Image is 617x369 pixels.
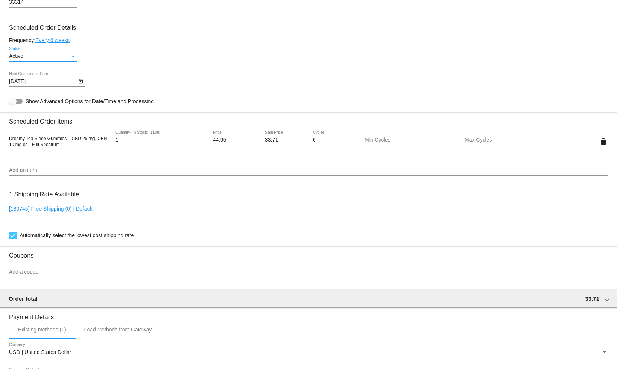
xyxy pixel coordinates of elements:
[9,112,608,125] h3: Scheduled Order Items
[213,137,254,143] input: Price
[465,137,532,143] input: Max Cycles
[26,98,154,105] span: Show Advanced Options for Date/Time and Processing
[35,37,70,43] a: Every 6 weeks
[599,137,608,146] mat-icon: delete
[9,53,77,59] mat-select: Status
[9,136,107,147] span: Dreamy Tea Sleep Gummies – CBD 25 mg, CBN 10 mg ea - Full Spectrum
[9,308,608,321] h3: Payment Details
[9,24,608,31] h3: Scheduled Order Details
[18,327,66,333] div: Existing methods (1)
[9,295,38,302] span: Order total
[20,231,134,240] span: Automatically select the lowest cost shipping rate
[9,186,79,202] h3: 1 Shipping Rate Available
[9,206,92,212] a: [180745] Free Shipping (0) | Default
[9,78,77,84] input: Next Occurrence Date
[115,137,183,143] input: Quantity (In Stock: -1188)
[9,349,71,355] span: USD | United States Dollar
[77,77,85,85] button: Open calendar
[9,246,608,259] h3: Coupons
[9,349,608,355] mat-select: Currency
[9,37,608,43] div: Frequency:
[9,269,608,275] input: Add a coupon
[9,53,23,59] span: Active
[9,167,608,173] input: Add an item
[265,137,302,143] input: Sale Price
[365,137,432,143] input: Min Cycles
[313,137,354,143] input: Cycles
[84,327,152,333] div: Load Methods from Gateway
[585,295,599,302] span: 33.71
